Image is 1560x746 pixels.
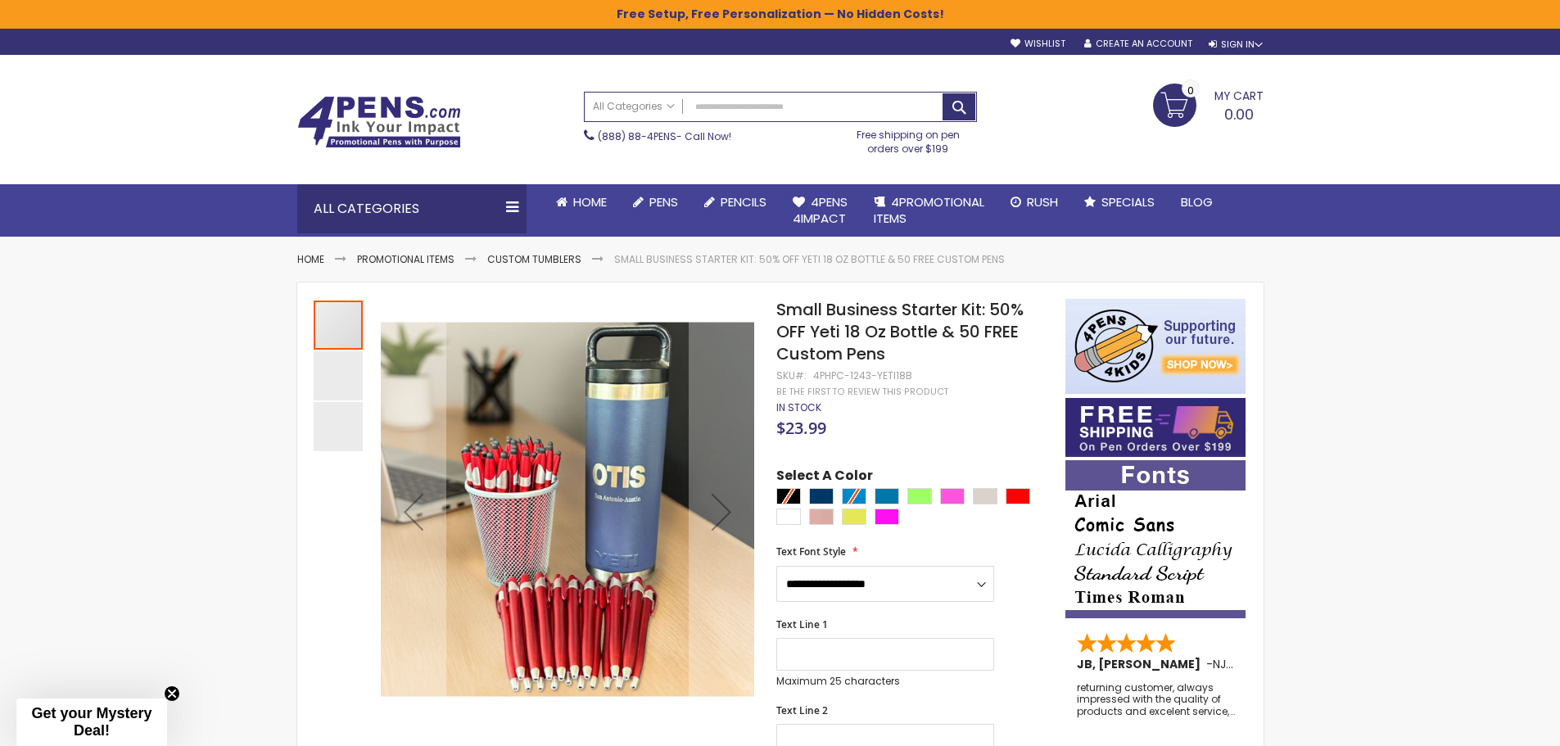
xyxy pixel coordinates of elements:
div: Pink [940,488,965,504]
a: 4PROMOTIONALITEMS [861,184,997,237]
span: JB, [PERSON_NAME] [1077,656,1206,672]
span: Pencils [721,193,766,210]
span: 4Pens 4impact [793,193,848,227]
a: Pens [620,184,691,220]
a: All Categories [585,93,683,120]
img: 4Pens Custom Pens and Promotional Products [297,96,461,148]
img: 4pens 4 kids [1065,299,1246,394]
div: Navy Blue [809,488,834,504]
a: Home [297,252,324,266]
a: Specials [1071,184,1168,220]
div: Neon Lime [842,509,866,525]
span: Rush [1027,193,1058,210]
span: Text Font Style [776,545,846,558]
a: Create an Account [1084,38,1192,50]
span: $23.99 [776,417,826,439]
span: Home [573,193,607,210]
a: Pencils [691,184,780,220]
div: returning customer, always impressed with the quality of products and excelent service, will retu... [1077,682,1236,717]
a: Promotional Items [357,252,454,266]
span: Small Business Starter Kit: 50% OFF Yeti 18 Oz Bottle & 50 FREE Custom Pens [776,298,1024,365]
li: Small Business Starter Kit: 50% OFF Yeti 18 Oz Bottle & 50 FREE Custom Pens [614,253,1005,266]
a: Rush [997,184,1071,220]
div: 4PHPC-1243-YETI18B [813,369,912,382]
div: Availability [776,401,821,414]
span: 4PROMOTIONAL ITEMS [874,193,984,227]
a: (888) 88-4PENS [598,129,676,143]
a: 0.00 0 [1153,84,1264,124]
div: Peach [809,509,834,525]
span: - Call Now! [598,129,731,143]
div: Sign In [1209,38,1263,51]
strong: SKU [776,368,807,382]
div: Small Business Starter Kit: 50% OFF Yeti 18 Oz Bottle & 50 FREE Custom Pens [314,350,364,400]
div: Small Business Starter Kit: 50% OFF Yeti 18 Oz Bottle & 50 FREE Custom Pens [314,299,364,350]
span: Select A Color [776,467,873,489]
a: Wishlist [1011,38,1065,50]
span: Text Line 2 [776,703,828,717]
span: Blog [1181,193,1213,210]
a: Be the first to review this product [776,386,948,398]
a: Blog [1168,184,1226,220]
div: Small Business Starter Kit: 50% OFF Yeti 18 Oz Bottle & 50 FREE Custom Pens [314,400,363,451]
div: Neon Pink [875,509,899,525]
span: Pens [649,193,678,210]
div: Free shipping on pen orders over $199 [839,122,977,155]
button: Close teaser [164,685,180,702]
img: font-personalization-examples [1065,460,1246,618]
div: Sand [973,488,997,504]
span: Text Line 1 [776,617,828,631]
a: Home [543,184,620,220]
img: Free shipping on orders over $199 [1065,398,1246,457]
p: Maximum 25 characters [776,675,994,688]
div: Aqua [875,488,899,504]
div: All Categories [297,184,527,233]
span: 0.00 [1224,104,1254,124]
a: Custom Tumblers [487,252,581,266]
div: Get your Mystery Deal!Close teaser [16,699,167,746]
div: Previous [381,299,446,724]
span: 0 [1187,83,1194,98]
div: White [776,509,801,525]
div: Red [1006,488,1030,504]
span: In stock [776,400,821,414]
a: 4Pens4impact [780,184,861,237]
span: Specials [1101,193,1155,210]
div: Next [689,299,754,724]
span: All Categories [593,100,675,113]
span: Get your Mystery Deal! [31,705,151,739]
div: Green Light [907,488,932,504]
img: Small Business Starter Kit: 50% OFF Yeti 18 Oz Bottle & 50 FREE Custom Pens [381,323,755,697]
